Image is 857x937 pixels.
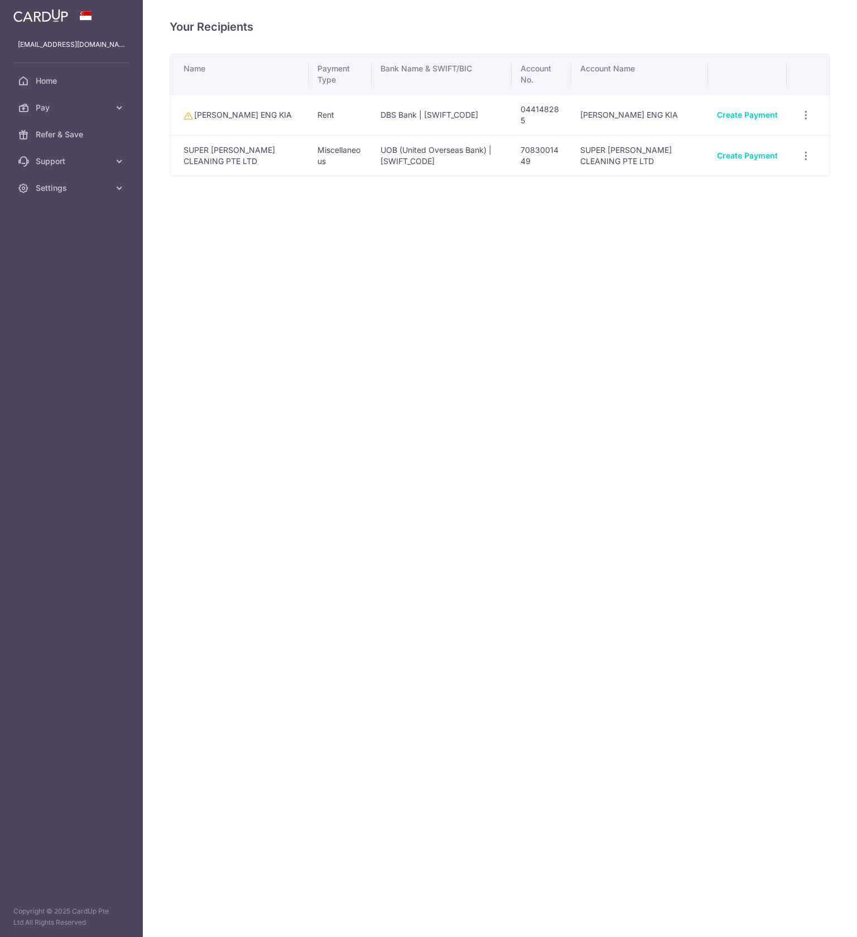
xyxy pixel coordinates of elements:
[170,54,309,94] th: Name
[512,54,571,94] th: Account No.
[717,151,778,160] a: Create Payment
[36,156,109,167] span: Support
[36,129,109,140] span: Refer & Save
[18,39,125,50] p: [EMAIL_ADDRESS][DOMAIN_NAME]
[36,182,109,194] span: Settings
[170,94,309,135] td: [PERSON_NAME] ENG KIA
[309,54,372,94] th: Payment Type
[13,9,68,22] img: CardUp
[512,135,571,176] td: 7083001449
[309,135,372,176] td: Miscellaneous
[571,54,708,94] th: Account Name
[36,102,109,113] span: Pay
[372,54,512,94] th: Bank Name & SWIFT/BIC
[571,94,708,135] td: [PERSON_NAME] ENG KIA
[512,94,571,135] td: 044148285
[571,135,708,176] td: SUPER [PERSON_NAME] CLEANING PTE LTD
[717,110,778,119] a: Create Payment
[372,94,512,135] td: DBS Bank | [SWIFT_CODE]
[170,135,309,176] td: SUPER [PERSON_NAME] CLEANING PTE LTD
[36,75,109,87] span: Home
[309,94,372,135] td: Rent
[372,135,512,176] td: UOB (United Overseas Bank) | [SWIFT_CODE]
[170,18,830,36] h4: Your Recipients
